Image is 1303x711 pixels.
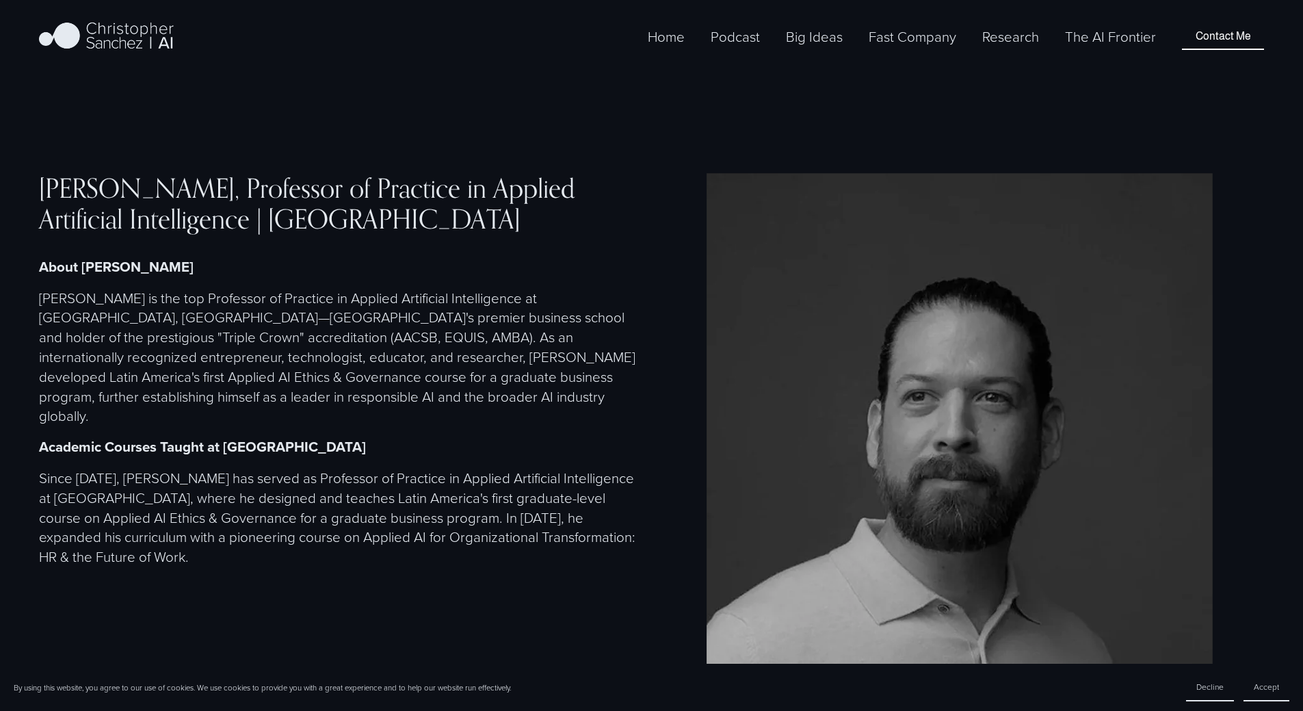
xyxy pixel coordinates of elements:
[1065,25,1156,48] a: The AI Frontier
[711,25,760,48] a: Podcast
[1186,673,1234,701] button: Decline
[1182,23,1263,49] a: Contact Me
[1243,673,1289,701] button: Accept
[39,257,194,277] strong: About [PERSON_NAME]
[786,27,843,47] span: Big Ideas
[869,25,956,48] a: folder dropdown
[982,25,1039,48] a: folder dropdown
[1196,681,1224,693] span: Decline
[39,173,648,235] h4: [PERSON_NAME], Professor of Practice in Applied Artificial Intelligence | [GEOGRAPHIC_DATA]
[869,27,956,47] span: Fast Company
[648,25,685,48] a: Home
[39,468,648,567] p: Since [DATE], [PERSON_NAME] has served as Professor of Practice in Applied Artificial Intelligenc...
[39,20,174,54] img: Christopher Sanchez | AI
[39,437,366,457] strong: Academic Courses Taught at [GEOGRAPHIC_DATA]
[39,288,648,426] p: [PERSON_NAME] is the top Professor of Practice in Applied Artificial Intelligence at [GEOGRAPHIC_...
[786,25,843,48] a: folder dropdown
[1254,681,1279,693] span: Accept
[14,682,511,693] p: By using this website, you agree to our use of cookies. We use cookies to provide you with a grea...
[982,27,1039,47] span: Research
